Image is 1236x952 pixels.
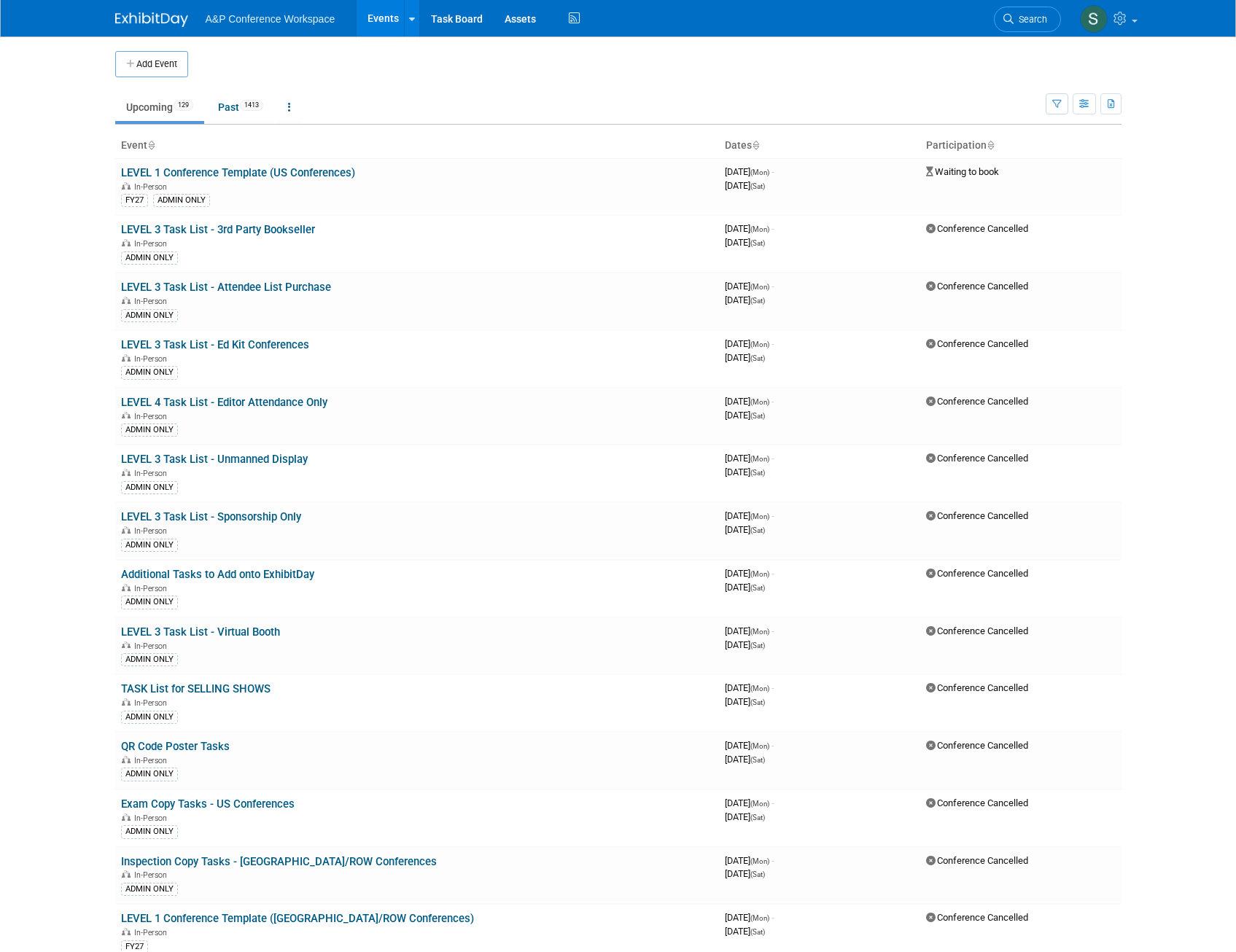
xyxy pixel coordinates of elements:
[147,139,155,151] a: Sort by Event Name
[771,510,774,521] span: -
[750,584,765,592] span: (Sat)
[121,539,178,552] div: ADMIN ONLY
[750,870,765,878] span: (Sat)
[926,855,1028,866] span: Conference Cancelled
[134,469,171,478] span: In-Person
[121,596,178,609] div: ADMIN ONLY
[725,868,765,879] span: [DATE]
[725,926,765,937] span: [DATE]
[121,281,331,294] a: LEVEL 3 Task List - Attendee List Purchase
[771,912,774,923] span: -
[725,696,765,707] span: [DATE]
[121,568,314,581] a: Additional Tasks to Add onto ExhibitDay
[115,12,188,27] img: ExhibitDay
[122,584,131,591] img: In-Person Event
[725,237,765,248] span: [DATE]
[174,100,193,111] span: 129
[771,223,774,234] span: -
[115,51,188,77] button: Add Event
[771,568,774,579] span: -
[725,453,774,464] span: [DATE]
[725,797,774,808] span: [DATE]
[134,354,171,364] span: In-Person
[994,7,1061,32] a: Search
[750,928,765,936] span: (Sat)
[725,582,765,593] span: [DATE]
[122,182,131,190] img: In-Person Event
[207,93,274,121] a: Past1413
[134,412,171,421] span: In-Person
[926,510,1028,521] span: Conference Cancelled
[121,825,178,838] div: ADMIN ONLY
[750,570,769,578] span: (Mon)
[122,698,131,706] img: In-Person Event
[750,742,769,750] span: (Mon)
[115,133,719,158] th: Event
[750,698,765,706] span: (Sat)
[752,139,759,151] a: Sort by Start Date
[134,870,171,880] span: In-Person
[725,811,765,822] span: [DATE]
[134,526,171,536] span: In-Person
[121,711,178,724] div: ADMIN ONLY
[121,396,327,409] a: LEVEL 4 Task List - Editor Attendance Only
[121,338,309,351] a: LEVEL 3 Task List - Ed Kit Conferences
[926,453,1028,464] span: Conference Cancelled
[121,855,437,868] a: Inspection Copy Tasks - [GEOGRAPHIC_DATA]/ROW Conferences
[121,481,178,494] div: ADMIN ONLY
[1014,14,1047,25] span: Search
[750,526,765,534] span: (Sat)
[121,797,295,811] a: Exam Copy Tasks - US Conferences
[121,453,308,466] a: LEVEL 3 Task List - Unmanned Display
[1080,5,1108,33] img: Samantha Klein
[121,912,474,925] a: LEVEL 1 Conference Template ([GEOGRAPHIC_DATA]/ROW Conferences)
[115,93,204,121] a: Upcoming129
[121,682,271,695] a: TASK List for SELLING SHOWS
[771,166,774,177] span: -
[750,756,765,764] span: (Sat)
[750,340,769,348] span: (Mon)
[240,100,263,111] span: 1413
[725,740,774,751] span: [DATE]
[750,857,769,865] span: (Mon)
[134,698,171,708] span: In-Person
[121,223,315,236] a: LEVEL 3 Task List - 3rd Party Bookseller
[121,366,178,379] div: ADMIN ONLY
[926,223,1028,234] span: Conference Cancelled
[750,283,769,291] span: (Mon)
[926,912,1028,923] span: Conference Cancelled
[926,396,1028,407] span: Conference Cancelled
[750,684,769,692] span: (Mon)
[750,182,765,190] span: (Sat)
[121,510,301,523] a: LEVEL 3 Task List - Sponsorship Only
[750,168,769,176] span: (Mon)
[771,682,774,693] span: -
[750,398,769,406] span: (Mon)
[134,182,171,192] span: In-Person
[206,13,335,25] span: A&P Conference Workspace
[719,133,920,158] th: Dates
[725,855,774,866] span: [DATE]
[121,424,178,437] div: ADMIN ONLY
[725,625,774,636] span: [DATE]
[122,870,131,878] img: In-Person Event
[121,653,178,666] div: ADMIN ONLY
[121,740,230,753] a: QR Code Poster Tasks
[121,194,148,207] div: FY27
[725,510,774,521] span: [DATE]
[750,800,769,808] span: (Mon)
[771,740,774,751] span: -
[926,166,999,177] span: Waiting to book
[750,225,769,233] span: (Mon)
[121,166,355,179] a: LEVEL 1 Conference Template (US Conferences)
[725,281,774,292] span: [DATE]
[750,297,765,305] span: (Sat)
[750,412,765,420] span: (Sat)
[987,139,994,151] a: Sort by Participation Type
[926,568,1028,579] span: Conference Cancelled
[750,628,769,636] span: (Mon)
[134,641,171,651] span: In-Person
[725,166,774,177] span: [DATE]
[771,453,774,464] span: -
[771,855,774,866] span: -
